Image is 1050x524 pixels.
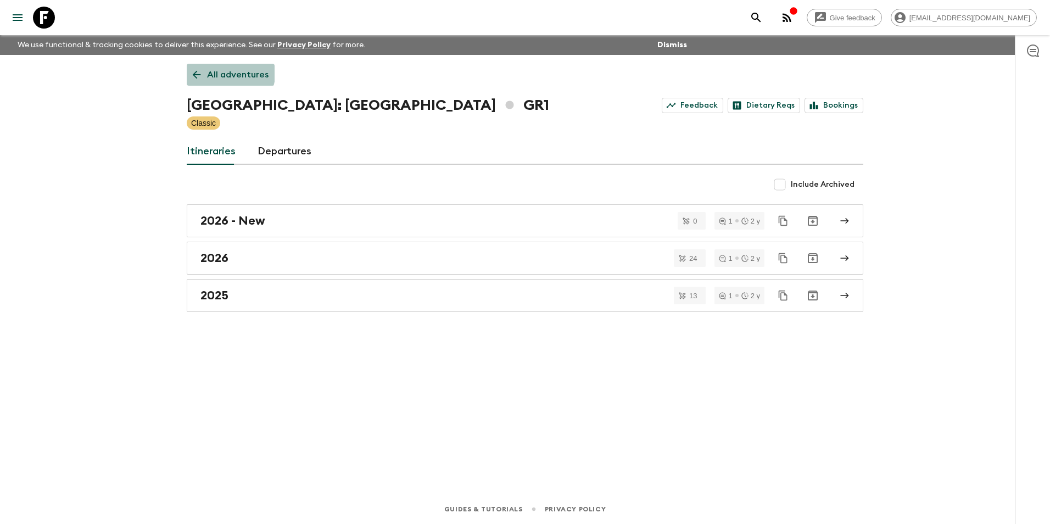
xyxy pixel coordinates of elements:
div: [EMAIL_ADDRESS][DOMAIN_NAME] [891,9,1037,26]
a: Guides & Tutorials [444,503,523,515]
a: Bookings [805,98,863,113]
button: Archive [802,247,824,269]
h2: 2025 [200,288,228,303]
button: search adventures [745,7,767,29]
button: menu [7,7,29,29]
button: Duplicate [773,211,793,231]
a: Itineraries [187,138,236,165]
a: Feedback [662,98,723,113]
span: Include Archived [791,179,854,190]
a: 2026 [187,242,863,275]
h2: 2026 - New [200,214,265,228]
button: Archive [802,210,824,232]
div: 2 y [741,218,760,225]
a: 2025 [187,279,863,312]
h1: [GEOGRAPHIC_DATA]: [GEOGRAPHIC_DATA] GR1 [187,94,549,116]
a: Dietary Reqs [728,98,800,113]
a: 2026 - New [187,204,863,237]
p: All adventures [207,68,269,81]
span: 13 [683,292,703,299]
h2: 2026 [200,251,228,265]
div: 1 [719,218,732,225]
span: Give feedback [824,14,881,22]
span: 24 [683,255,703,262]
a: Departures [258,138,311,165]
span: 0 [686,218,703,225]
a: Privacy Policy [545,503,606,515]
button: Archive [802,285,824,306]
button: Duplicate [773,286,793,305]
p: We use functional & tracking cookies to deliver this experience. See our for more. [13,35,370,55]
button: Dismiss [655,37,690,53]
div: 1 [719,292,732,299]
div: 2 y [741,292,760,299]
p: Classic [191,118,216,129]
div: 2 y [741,255,760,262]
button: Duplicate [773,248,793,268]
a: Privacy Policy [277,41,331,49]
a: All adventures [187,64,275,86]
div: 1 [719,255,732,262]
a: Give feedback [807,9,882,26]
span: [EMAIL_ADDRESS][DOMAIN_NAME] [903,14,1036,22]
